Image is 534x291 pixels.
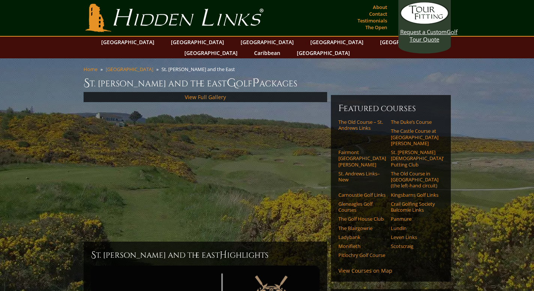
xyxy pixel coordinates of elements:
a: St. Andrews Links–New [338,171,386,183]
a: [GEOGRAPHIC_DATA] [307,37,367,48]
a: Caribbean [250,48,284,58]
a: Contact [367,9,389,19]
a: Kingsbarns Golf Links [391,192,438,198]
a: Fairmont [GEOGRAPHIC_DATA][PERSON_NAME] [338,149,386,168]
a: The Castle Course at [GEOGRAPHIC_DATA][PERSON_NAME] [391,128,438,146]
a: View Courses on Map [338,267,392,274]
a: Carnoustie Golf Links [338,192,386,198]
a: [GEOGRAPHIC_DATA] [106,66,153,73]
a: The Old Course in [GEOGRAPHIC_DATA] (the left-hand circuit) [391,171,438,189]
a: Lundin [391,225,438,231]
a: [GEOGRAPHIC_DATA] [97,37,158,48]
a: Ladybank [338,234,386,240]
a: [GEOGRAPHIC_DATA] [167,37,228,48]
span: G [227,76,236,91]
h2: St. [PERSON_NAME] and the East ighlights [91,249,320,261]
a: [GEOGRAPHIC_DATA] [181,48,241,58]
h1: St. [PERSON_NAME] and the East olf ackages [84,76,451,91]
a: The Blairgowrie [338,225,386,231]
a: Panmure [391,216,438,222]
a: Scotscraig [391,243,438,249]
a: The Old Course – St. Andrews Links [338,119,386,131]
a: Testimonials [356,15,389,26]
li: St. [PERSON_NAME] and the East [162,66,238,73]
a: View Full Gallery [185,94,226,101]
a: Crail Golfing Society Balcomie Links [391,201,438,213]
a: [GEOGRAPHIC_DATA] [293,48,354,58]
span: Request a Custom [400,28,447,36]
a: Leven Links [391,234,438,240]
span: H [220,249,227,261]
span: P [252,76,259,91]
a: Request a CustomGolf Tour Quote [400,2,449,43]
a: The Golf House Club [338,216,386,222]
a: Gleneagles Golf Courses [338,201,386,213]
h6: Featured Courses [338,102,443,114]
a: Monifieth [338,243,386,249]
a: St. [PERSON_NAME] [DEMOGRAPHIC_DATA]’ Putting Club [391,149,438,168]
a: About [371,2,389,12]
a: [GEOGRAPHIC_DATA] [376,37,437,48]
a: [GEOGRAPHIC_DATA] [237,37,298,48]
a: Pitlochry Golf Course [338,252,386,258]
a: The Open [363,22,389,33]
a: The Duke’s Course [391,119,438,125]
a: Home [84,66,97,73]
